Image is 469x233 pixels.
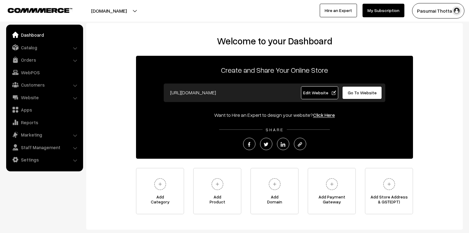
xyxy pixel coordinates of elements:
a: Click Here [313,112,335,118]
span: Go To Website [348,90,377,95]
a: Marketing [8,129,81,140]
a: Apps [8,104,81,115]
a: Orders [8,54,81,65]
span: Edit Website [303,90,336,95]
a: My Subscription [363,4,404,17]
p: Create and Share Your Online Store [136,64,413,76]
a: Edit Website [301,86,339,99]
a: WebPOS [8,67,81,78]
span: Add Payment Gateway [308,194,355,207]
a: Customers [8,79,81,90]
span: Add Store Address & GST(OPT) [365,194,413,207]
a: Add Store Address& GST(OPT) [365,168,413,214]
a: AddCategory [136,168,184,214]
span: Add Domain [251,194,298,207]
a: Dashboard [8,29,81,40]
img: COMMMERCE [8,8,72,13]
a: AddProduct [193,168,241,214]
a: COMMMERCE [8,6,62,14]
button: Pasumai Thotta… [412,3,464,18]
img: plus.svg [209,176,226,193]
a: Catalog [8,42,81,53]
a: Website [8,92,81,103]
a: Reports [8,117,81,128]
img: plus.svg [323,176,340,193]
span: Add Category [136,194,184,207]
span: SHARE [263,127,287,132]
button: [DOMAIN_NAME] [70,3,148,18]
a: AddDomain [251,168,299,214]
a: Go To Website [342,86,382,99]
h2: Welcome to your Dashboard [92,35,457,47]
a: Settings [8,154,81,165]
a: Hire an Expert [320,4,357,17]
img: plus.svg [266,176,283,193]
div: Want to Hire an Expert to design your website? [136,111,413,119]
a: Staff Management [8,142,81,153]
img: plus.svg [381,176,398,193]
img: user [452,6,461,15]
img: plus.svg [152,176,169,193]
a: Add PaymentGateway [308,168,356,214]
span: Add Product [194,194,241,207]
